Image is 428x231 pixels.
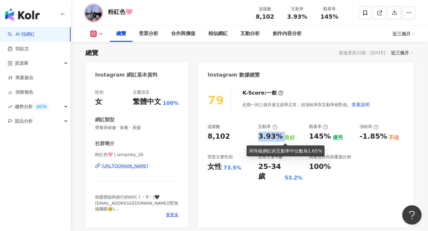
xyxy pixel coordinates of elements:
div: 網紅類型 [95,116,114,123]
div: 一般 [267,89,277,97]
span: 趨勢分析 [15,99,49,114]
div: 觀看率 [309,124,328,130]
div: 性別 [95,89,103,95]
span: 1.65% [308,148,322,153]
span: rise [8,105,12,109]
div: [URL][DOMAIN_NAME] [102,163,148,169]
div: 互動率 [285,6,309,12]
div: 總覽 [116,30,126,38]
a: 找貼文 [8,46,29,52]
div: 總覽 [85,48,98,57]
div: 最後更新日期：[DATE] [339,50,385,55]
div: 受眾主要年齡 [258,154,283,160]
div: 社群簡介 [95,140,114,147]
span: 8,102 [256,13,274,20]
span: 查看說明 [352,102,370,107]
div: 3.93% [258,132,283,142]
a: searchAI 找網紅 [8,31,35,38]
div: 79 [208,94,224,107]
div: 漲粉率 [360,124,379,130]
span: 145% [320,14,338,20]
div: 互動分析 [240,30,260,38]
div: 受眾主要性別 [208,154,233,160]
div: -1.85% [360,132,387,142]
div: 創作內容分析 [273,30,302,38]
div: 繁體中文 [133,97,161,107]
div: 73.5% [223,164,241,171]
div: 觀看率 [317,6,342,12]
img: logo [5,8,40,21]
div: 女性 [208,162,222,172]
a: 商案媒合 [8,75,34,81]
div: Instagram 數據總覽 [208,71,260,79]
div: 53.2% [285,174,303,181]
span: 競品分析 [15,114,33,128]
div: 追蹤數 [208,124,220,130]
span: 3.93% [287,14,307,20]
div: 主要語言 [133,89,150,95]
div: 近期一到三個月發文頻率正常，但漲粉率與互動率相對低。 [242,98,370,111]
div: 優秀 [333,134,343,141]
div: 近三個月 [393,29,415,39]
div: 145% [309,132,331,142]
span: 熱愛開箱和旅行的KOC ( ・∇・)🖤 [EMAIL_ADDRESS][DOMAIN_NAME](暫無接團購🥹) 🇹🇼🛫🇯🇵🇯🇵🇬🇧🇫🇷🇯🇵🇨🇳🇰🇷🇭🇰🇲🇴🇰🇷🔜❓ 開箱過的好物 都收在下面連結🔽 [95,195,178,223]
span: 100% [163,100,179,107]
iframe: Help Scout Beacon - Open [402,205,422,225]
img: KOL Avatar [84,3,103,23]
div: 商業合作內容覆蓋比例 [309,154,351,160]
div: 相似網紅 [208,30,228,38]
div: K-Score : [242,89,283,97]
span: 營養與保健 · 保養 · 美髮 [95,125,179,131]
div: 近三個月 [391,49,413,57]
a: [URL][DOMAIN_NAME] [95,163,179,169]
button: 查看說明 [351,98,370,111]
span: 資源庫 [15,56,28,70]
div: 合作與價值 [171,30,195,38]
div: BETA [34,104,49,110]
span: 看更多 [166,212,179,218]
div: 同等級網紅的互動率中位數為 [249,147,322,154]
div: 追蹤數 [253,6,277,12]
a: 洞察報告 [8,89,34,96]
div: 互動率 [258,124,277,130]
div: Instagram 網紅基本資料 [95,71,158,79]
div: 受眾分析 [139,30,158,38]
div: 粉紅色🩷 [108,8,132,16]
span: 粉紅色🩷 | iampinky_26 [95,152,179,158]
div: 8,102 [208,132,230,142]
div: 25-34 歲 [258,162,283,182]
div: 女 [95,97,102,107]
div: 不佳 [389,134,399,141]
div: 100% [309,162,331,172]
div: 良好 [285,134,295,141]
